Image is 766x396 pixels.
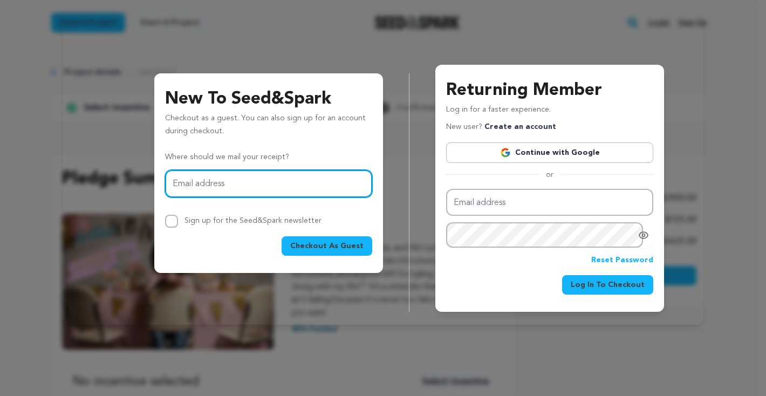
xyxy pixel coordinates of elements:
img: Google logo [500,147,511,158]
input: Email address [446,189,653,216]
a: Create an account [484,123,556,131]
a: Reset Password [591,254,653,267]
h3: Returning Member [446,78,653,104]
button: Log In To Checkout [562,275,653,295]
span: Checkout As Guest [290,241,364,251]
p: New user? [446,121,556,134]
h3: New To Seed&Spark [165,86,372,112]
button: Checkout As Guest [282,236,372,256]
input: Email address [165,170,372,197]
a: Show password as plain text. Warning: this will display your password on the screen. [638,230,649,241]
span: Log In To Checkout [571,279,645,290]
p: Log in for a faster experience. [446,104,653,121]
a: Continue with Google [446,142,653,163]
p: Where should we mail your receipt? [165,151,372,164]
span: or [539,169,560,180]
p: Checkout as a guest. You can also sign up for an account during checkout. [165,112,372,142]
label: Sign up for the Seed&Spark newsletter [184,217,322,224]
